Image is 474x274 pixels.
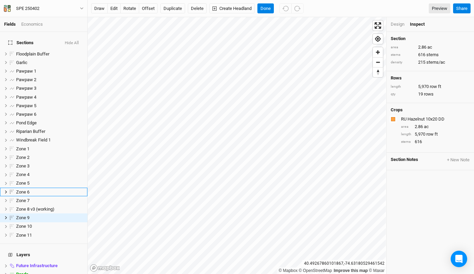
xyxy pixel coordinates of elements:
span: Pawpaw 5 [16,103,36,108]
div: Zone 9 [16,215,83,221]
span: Zone 5 [16,180,29,186]
a: Fields [4,22,16,27]
span: row ft [426,131,438,137]
div: SPE 250402 [16,5,39,12]
span: Pawpaw 6 [16,112,36,117]
div: Zone 8 v3 (working) [16,207,83,212]
div: Floodplain Buffer [16,51,83,57]
span: Zone 2 [16,155,29,160]
a: Mapbox logo [90,264,120,272]
span: ac [427,44,432,50]
button: offset [139,3,158,14]
span: Pawpaw 1 [16,68,36,74]
span: Section Notes [391,157,418,163]
button: + New Note [447,157,470,163]
span: Zone 7 [16,198,29,203]
div: length [391,84,415,89]
span: Zone 4 [16,172,29,177]
div: Pawpaw 1 [16,68,83,74]
button: Reset bearing to north [373,67,383,77]
div: 616 [391,52,470,58]
div: Pawpaw 3 [16,86,83,91]
span: Zone 8 v3 (working) [16,207,54,212]
div: Garlic [16,60,83,65]
button: Hide All [64,41,79,46]
button: Share [453,3,471,14]
span: Zone 9 [16,215,29,220]
div: Zone 2 [16,155,83,160]
button: Zoom in [373,47,383,57]
div: stems [391,52,415,58]
div: density [391,60,415,65]
span: Zone 3 [16,163,29,169]
span: row ft [430,84,441,90]
span: Future Infrastructure [16,263,58,268]
div: Pawpaw 2 [16,77,83,83]
div: length [401,132,411,137]
button: SPE 250402 [3,5,84,12]
span: stems [426,52,439,58]
div: Pawpaw 6 [16,112,83,117]
div: area [401,124,411,129]
span: rows [424,91,434,97]
button: Duplicate [160,3,185,14]
button: Delete [188,3,207,14]
button: Redo (^Z) [291,3,304,14]
button: Done [257,3,274,14]
h4: Crops [391,107,403,113]
div: Windbreak Field 1 [16,137,83,143]
div: Zone 1 [16,146,83,152]
span: Garlic [16,60,27,65]
div: 5,970 [401,131,470,137]
span: Pawpaw 4 [16,95,36,100]
span: Pond Edge [16,120,37,125]
h4: Layers [4,248,83,262]
span: Zone 6 [16,189,29,195]
div: area [391,45,415,50]
div: Zone 10 [16,224,83,229]
h4: Section [391,36,470,41]
div: Inspect [410,21,434,27]
div: Design [391,21,404,27]
a: Mapbox [279,268,297,273]
div: Zone 4 [16,172,83,177]
button: Enter fullscreen [373,21,383,30]
div: Riparian Buffer [16,129,83,134]
div: stems [401,139,411,145]
div: Zone 3 [16,163,83,169]
span: Sections [8,40,34,46]
span: Zone 11 [16,233,32,238]
span: Zone 1 [16,146,29,151]
button: Undo (^z) [279,3,292,14]
span: ac [424,124,429,130]
a: Preview [429,3,450,14]
span: Windbreak Field 1 [16,137,51,142]
span: Pawpaw 2 [16,77,36,82]
button: Find my location [373,34,383,44]
button: draw [91,3,108,14]
div: 19 [391,91,470,97]
div: Zone 11 [16,233,83,238]
div: qty [391,92,415,97]
div: 616 [401,139,470,145]
div: 2.86 [401,124,470,130]
button: rotate [120,3,139,14]
span: Riparian Buffer [16,129,45,134]
span: Floodplain Buffer [16,51,49,57]
div: Economics [21,21,43,27]
div: Zone 5 [16,180,83,186]
canvas: Map [88,17,386,274]
div: Future Infrastructure [16,263,83,269]
button: Create Headland [209,3,255,14]
span: Pawpaw 3 [16,86,36,91]
a: OpenStreetMap [299,268,332,273]
button: Zoom out [373,57,383,67]
button: edit [107,3,121,14]
div: Pond Edge [16,120,83,126]
div: 2.86 [391,44,470,50]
